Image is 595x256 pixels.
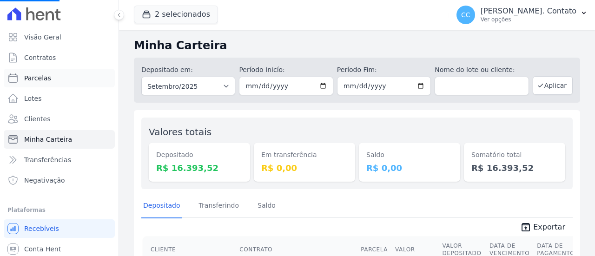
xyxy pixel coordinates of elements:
a: unarchive Exportar [513,222,573,235]
label: Nome do lote ou cliente: [435,65,529,75]
span: CC [461,12,470,18]
span: Clientes [24,114,50,124]
span: Transferências [24,155,71,164]
a: Lotes [4,89,115,108]
dt: Em transferência [261,150,348,160]
a: Transferências [4,151,115,169]
dd: R$ 0,00 [366,162,453,174]
label: Período Inicío: [239,65,333,75]
label: Depositado em: [141,66,193,73]
button: Aplicar [533,76,573,95]
span: Visão Geral [24,33,61,42]
label: Valores totais [149,126,212,138]
span: Conta Hent [24,244,61,254]
span: Contratos [24,53,56,62]
p: [PERSON_NAME]. Contato [481,7,576,16]
dd: R$ 0,00 [261,162,348,174]
dt: Somatório total [471,150,558,160]
span: Minha Carteira [24,135,72,144]
span: Parcelas [24,73,51,83]
span: Exportar [533,222,565,233]
p: Ver opções [481,16,576,23]
i: unarchive [520,222,531,233]
span: Lotes [24,94,42,103]
a: Negativação [4,171,115,190]
a: Recebíveis [4,219,115,238]
a: Transferindo [197,194,241,218]
a: Clientes [4,110,115,128]
span: Recebíveis [24,224,59,233]
a: Saldo [256,194,278,218]
h2: Minha Carteira [134,37,580,54]
button: CC [PERSON_NAME]. Contato Ver opções [449,2,595,28]
a: Minha Carteira [4,130,115,149]
a: Visão Geral [4,28,115,46]
a: Contratos [4,48,115,67]
dd: R$ 16.393,52 [156,162,243,174]
button: 2 selecionados [134,6,218,23]
dt: Depositado [156,150,243,160]
label: Período Fim: [337,65,431,75]
div: Plataformas [7,204,111,216]
dd: R$ 16.393,52 [471,162,558,174]
span: Negativação [24,176,65,185]
a: Depositado [141,194,182,218]
a: Parcelas [4,69,115,87]
dt: Saldo [366,150,453,160]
